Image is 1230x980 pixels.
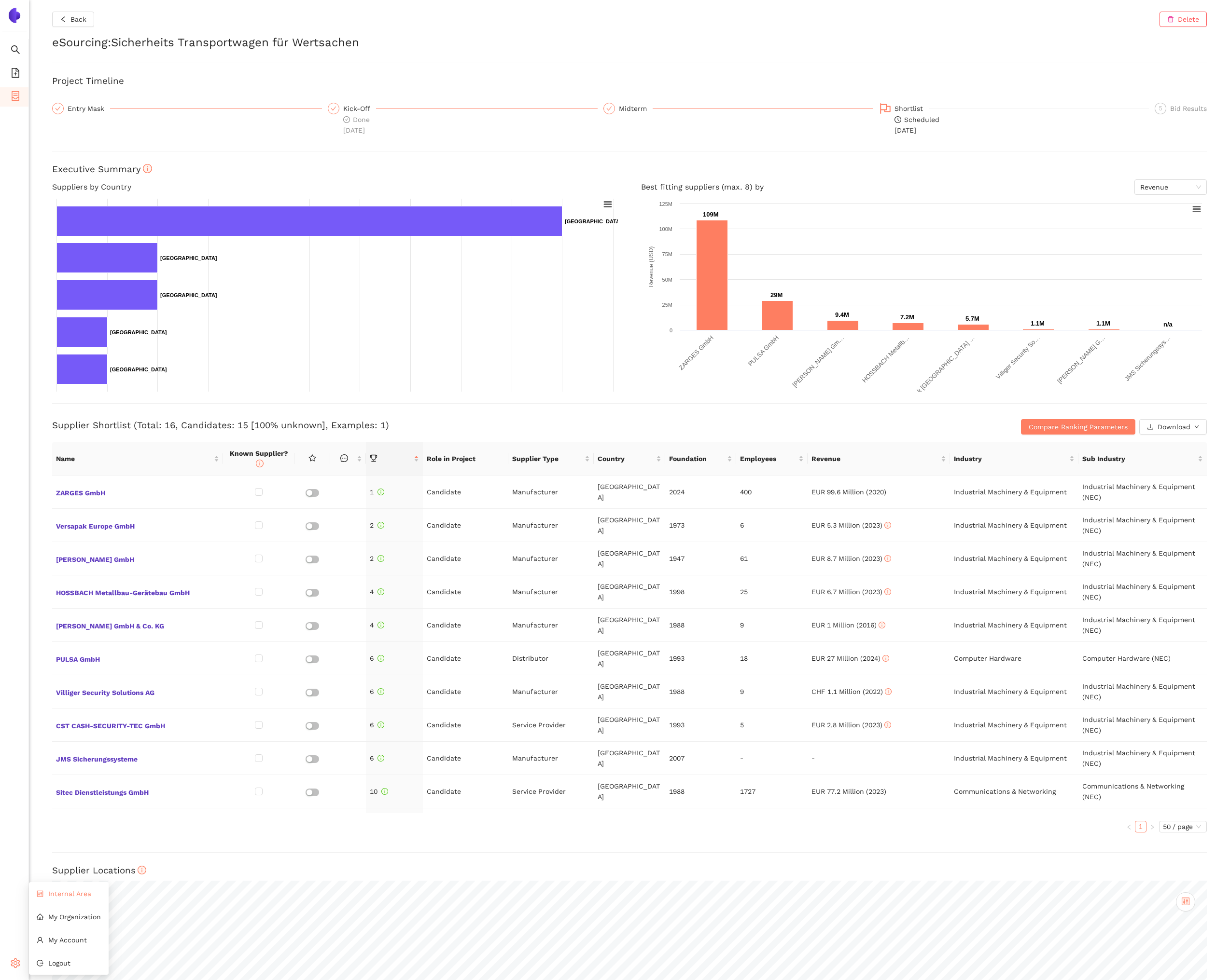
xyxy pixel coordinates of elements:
td: Manufacturer [508,542,594,575]
span: 4 [370,621,384,629]
td: Candidate [423,509,508,542]
td: Manufacturer [508,476,594,509]
td: 5 [736,708,808,742]
span: star [308,454,316,462]
td: 18 [736,642,808,675]
span: trophy [370,454,377,462]
td: Candidate [423,675,508,708]
td: [GEOGRAPHIC_DATA] [594,542,665,575]
span: info-circle [885,688,892,695]
span: CHF 1.1 Million (2022) [811,688,892,695]
text: 29M [770,291,783,299]
span: Employees [740,453,797,464]
td: [GEOGRAPHIC_DATA] [594,642,665,675]
span: 10 [370,788,388,795]
text: 125M [659,201,672,207]
span: info-circle [377,489,384,495]
span: info-circle [256,460,264,467]
td: Service Provider [508,775,594,808]
div: Shortlistclock-circleScheduled[DATE] [879,103,1149,136]
h2: eSourcing : Sicherheits Transportwagen für Wertsachen [52,35,1207,51]
td: [GEOGRAPHIC_DATA] [594,509,665,542]
text: [GEOGRAPHIC_DATA] [160,292,217,298]
span: control [37,890,43,897]
th: this column's title is Revenue,this column is sortable [808,442,950,476]
td: Industrial Machinery & Equipment (NEC) [1078,542,1207,575]
td: Candidate [423,642,508,675]
span: Industry [954,453,1067,464]
div: Shortlist [895,103,929,114]
span: 1 [370,488,384,496]
div: Entry Mask [68,103,110,114]
td: - [736,742,808,775]
span: info-circle [377,522,384,529]
td: Computer Hardware (NEC) [1078,642,1207,675]
text: PULSA GmbH [747,334,780,367]
span: check [55,106,61,111]
text: 5.7M [965,315,979,322]
span: file-add [11,65,20,84]
td: 1993 [665,642,737,675]
span: - [811,754,815,762]
text: ZARGES GmbH [677,334,715,372]
div: Entry Mask [52,103,322,114]
span: info-circle [377,755,384,762]
span: Supplier Type [512,453,583,464]
span: control [1181,897,1190,906]
span: Bid Results [1170,105,1207,112]
a: 1 [1135,821,1146,832]
td: Candidate [423,808,508,842]
span: 50 / page [1163,821,1203,832]
span: info-circle [377,655,384,662]
span: info-circle [884,588,891,595]
td: Communications & Networking (NEC) [1078,775,1207,808]
text: [GEOGRAPHIC_DATA] [110,329,167,335]
text: Villiger Security So… [994,334,1041,381]
th: Role in Project [423,442,508,476]
td: Electrical Components & Equipment [950,808,1078,842]
button: leftBack [52,12,94,27]
span: logout [37,960,43,966]
td: [GEOGRAPHIC_DATA] [594,742,665,775]
span: info-circle [377,588,384,595]
span: download [1147,423,1154,431]
td: Industrial Machinery & Equipment [950,476,1078,509]
th: this column's title is Sub Industry,this column is sortable [1078,442,1207,476]
span: HOSSBACH Metallbau-Gerätebau GmbH [56,585,219,598]
span: user [37,937,43,943]
button: Compare Ranking Parameters [1021,419,1135,435]
span: message [340,454,348,462]
td: Industrial Machinery & Equipment (NEC) [1078,575,1207,609]
span: search [11,41,20,61]
td: Candidate [423,775,508,808]
span: Known Supplier? [230,449,288,468]
span: Scheduled [DATE] [895,116,939,134]
td: 1988 [665,775,737,808]
td: Candidate [423,708,508,742]
span: 6 [370,688,384,695]
text: 1.1M [1096,320,1110,327]
text: [GEOGRAPHIC_DATA] [110,367,167,372]
h3: Executive Summary [52,163,1207,176]
span: info-circle [143,164,152,173]
td: Industrial Machinery & Equipment (NEC) [1078,476,1207,509]
td: Computer Hardware [950,642,1078,675]
span: left [1126,824,1132,830]
span: 4 [370,588,384,596]
td: Candidate [423,742,508,775]
span: info-circle [884,721,891,728]
td: Electrical Components & Equipment (NEC) [1078,808,1207,842]
span: info-circle [381,788,388,795]
td: 400 [736,476,808,509]
td: 1993 [665,708,737,742]
span: [PERSON_NAME] GmbH [56,552,219,565]
span: My Account [48,936,87,944]
td: 1727 [736,775,808,808]
td: 2007 [665,742,737,775]
td: [GEOGRAPHIC_DATA] [594,808,665,842]
div: Midterm [619,103,653,114]
span: CST CASH-SECURITY-TEC GmbH [56,719,219,731]
span: check [606,106,612,111]
text: [GEOGRAPHIC_DATA] [565,218,622,224]
th: this column's title is Name,this column is sortable [52,442,223,476]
